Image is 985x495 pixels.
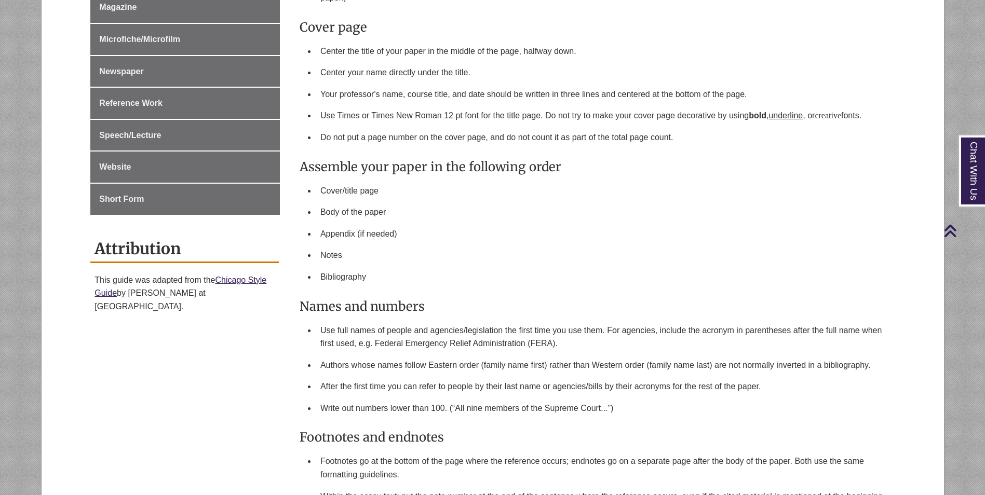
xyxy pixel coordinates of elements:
h3: Footnotes and endnotes [300,429,890,445]
a: Microfiche/Microfilm [90,24,280,55]
li: Authors whose names follow Eastern order (family name first) rather than Western order (family na... [316,354,890,376]
strong: bold [749,111,766,120]
h3: Assemble your paper in the following order [300,159,890,175]
span: creative [815,111,841,120]
li: Bibliography [316,266,890,288]
li: Center your name directly under the title. [316,62,890,84]
li: Center the title of your paper in the middle of the page, halfway down. [316,40,890,62]
a: Reference Work [90,88,280,119]
li: Footnotes go at the bottom of the page where the reference occurs; endnotes go on a separate page... [316,450,890,485]
li: Use Times or Times New Roman 12 pt font for the title page. Do not try to make your cover page de... [316,105,890,127]
h3: Names and numbers [300,298,890,314]
h3: Cover page [300,19,890,35]
p: This guide was adapted from the by [PERSON_NAME] at [GEOGRAPHIC_DATA]. [95,273,275,313]
span: Website [99,162,131,171]
li: Use full names of people and agencies/legislation the first time you use them. For agencies, incl... [316,320,890,354]
li: After the first time you can refer to people by their last name or agencies/bills by their acrony... [316,376,890,397]
span: Newspaper [99,67,143,76]
a: Back to Top [943,224,982,238]
span: underline [768,111,803,120]
a: Website [90,152,280,183]
a: Newspaper [90,56,280,87]
li: Cover/title page [316,180,890,202]
li: Appendix (if needed) [316,223,890,245]
li: Your professor's name, course title, and date should be written in three lines and centered at th... [316,84,890,105]
span: Speech/Lecture [99,131,161,140]
span: Short Form [99,195,144,203]
a: Short Form [90,184,280,215]
li: Notes [316,244,890,266]
li: Write out numbers lower than 100. (“All nine members of the Supreme Court...”) [316,397,890,419]
span: Reference Work [99,99,163,107]
li: Do not put a page number on the cover page, and do not count it as part of the total page count. [316,127,890,148]
span: Magazine [99,3,137,11]
h2: Attribution [90,236,279,263]
a: Speech/Lecture [90,120,280,151]
li: Body of the paper [316,201,890,223]
span: Microfiche/Microfilm [99,35,180,44]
